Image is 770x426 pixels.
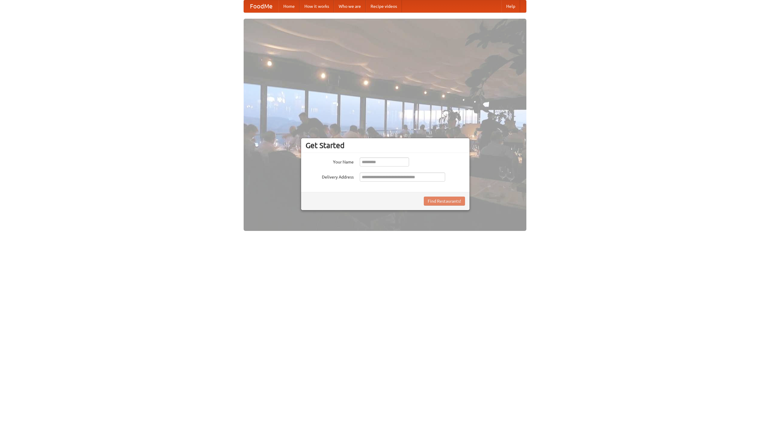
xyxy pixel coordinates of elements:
a: Home [279,0,300,12]
a: How it works [300,0,334,12]
button: Find Restaurants! [424,197,465,206]
a: Recipe videos [366,0,402,12]
a: FoodMe [244,0,279,12]
a: Who we are [334,0,366,12]
label: Your Name [306,157,354,165]
a: Help [501,0,520,12]
label: Delivery Address [306,173,354,180]
h3: Get Started [306,141,465,150]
